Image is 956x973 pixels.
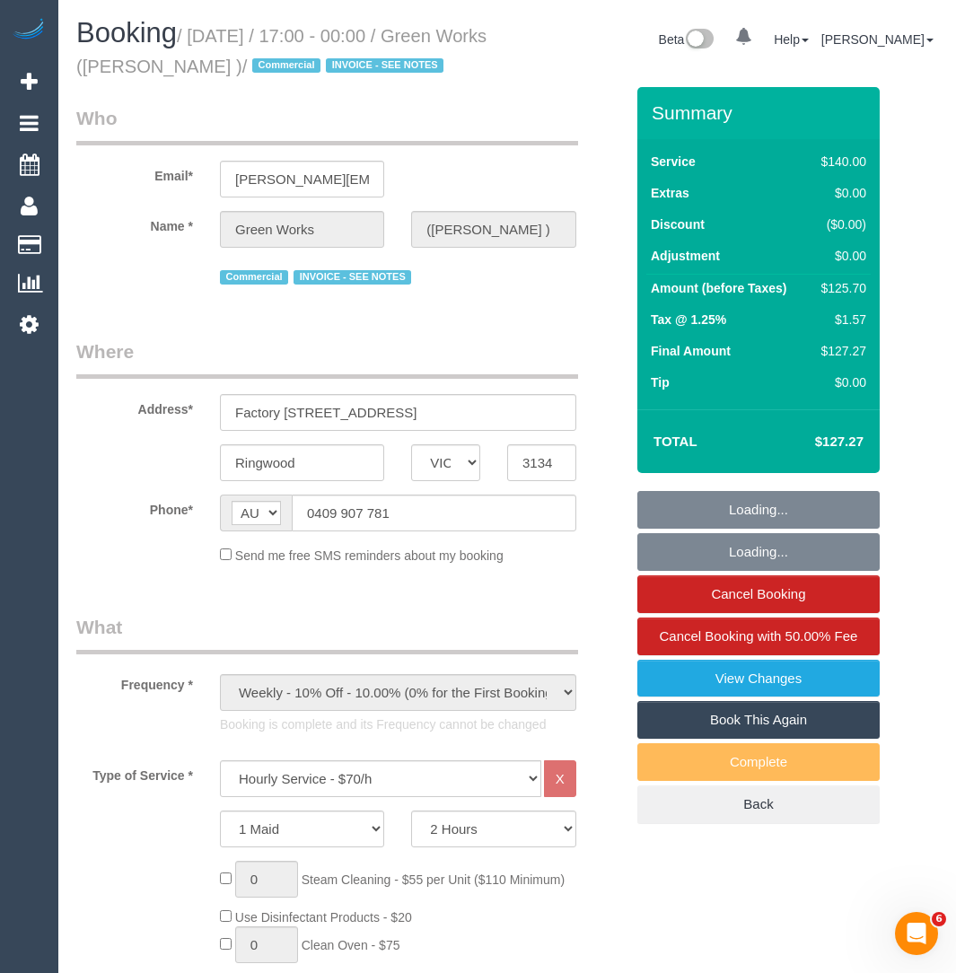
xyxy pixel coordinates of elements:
[302,938,400,952] span: Clean Oven - $75
[76,338,578,379] legend: Where
[651,342,731,360] label: Final Amount
[220,161,384,197] input: Email*
[660,628,858,644] span: Cancel Booking with 50.00% Fee
[895,912,938,955] iframe: Intercom live chat
[814,373,866,391] div: $0.00
[651,247,720,265] label: Adjustment
[507,444,576,481] input: Post Code*
[651,153,696,171] label: Service
[63,495,206,519] label: Phone*
[63,394,206,418] label: Address*
[220,444,384,481] input: Suburb*
[76,614,578,654] legend: What
[774,32,809,47] a: Help
[814,153,866,171] div: $140.00
[814,247,866,265] div: $0.00
[814,184,866,202] div: $0.00
[235,910,412,925] span: Use Disinfectant Products - $20
[821,32,934,47] a: [PERSON_NAME]
[814,215,866,233] div: ($0.00)
[637,575,880,613] a: Cancel Booking
[76,105,578,145] legend: Who
[220,270,288,285] span: Commercial
[814,279,866,297] div: $125.70
[63,211,206,235] label: Name *
[637,660,880,697] a: View Changes
[651,373,670,391] label: Tip
[651,311,726,329] label: Tax @ 1.25%
[761,434,864,450] h4: $127.27
[302,872,565,887] span: Steam Cleaning - $55 per Unit ($110 Minimum)
[294,270,411,285] span: INVOICE - SEE NOTES
[252,58,320,73] span: Commercial
[63,161,206,185] label: Email*
[411,211,575,248] input: Last Name*
[220,211,384,248] input: First Name*
[637,785,880,823] a: Back
[63,670,206,694] label: Frequency *
[651,279,786,297] label: Amount (before Taxes)
[220,715,576,733] p: Booking is complete and its Frequency cannot be changed
[932,912,946,926] span: 6
[637,618,880,655] a: Cancel Booking with 50.00% Fee
[651,215,705,233] label: Discount
[235,548,504,563] span: Send me free SMS reminders about my booking
[814,342,866,360] div: $127.27
[11,18,47,43] img: Automaid Logo
[653,434,697,449] strong: Total
[684,29,714,52] img: New interface
[326,58,443,73] span: INVOICE - SEE NOTES
[63,760,206,785] label: Type of Service *
[292,495,576,531] input: Phone*
[659,32,715,47] a: Beta
[242,57,450,76] span: /
[814,311,866,329] div: $1.57
[76,17,177,48] span: Booking
[637,701,880,739] a: Book This Again
[651,184,689,202] label: Extras
[652,102,871,123] h3: Summary
[76,26,487,76] small: / [DATE] / 17:00 - 00:00 / Green Works ([PERSON_NAME] )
